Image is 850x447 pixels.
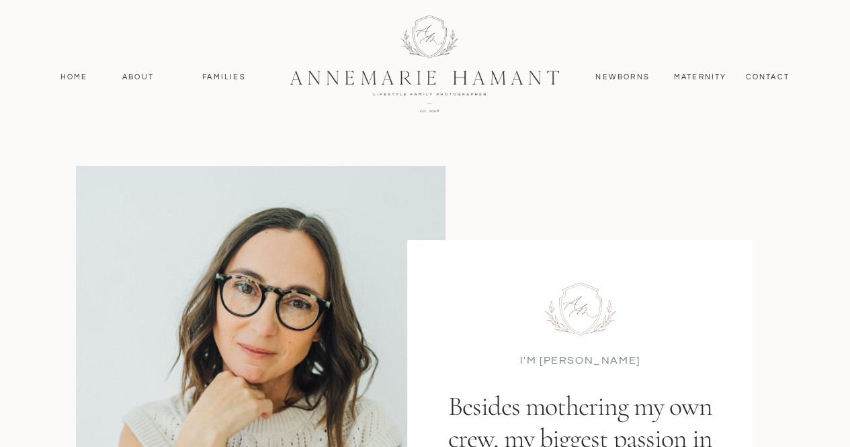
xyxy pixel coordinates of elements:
[591,71,655,83] a: Newborns
[738,71,797,83] a: contact
[519,353,641,366] p: I'M [PERSON_NAME]
[119,71,158,83] a: About
[674,71,726,83] a: MAternity
[54,71,94,83] a: Home
[194,71,255,83] a: Families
